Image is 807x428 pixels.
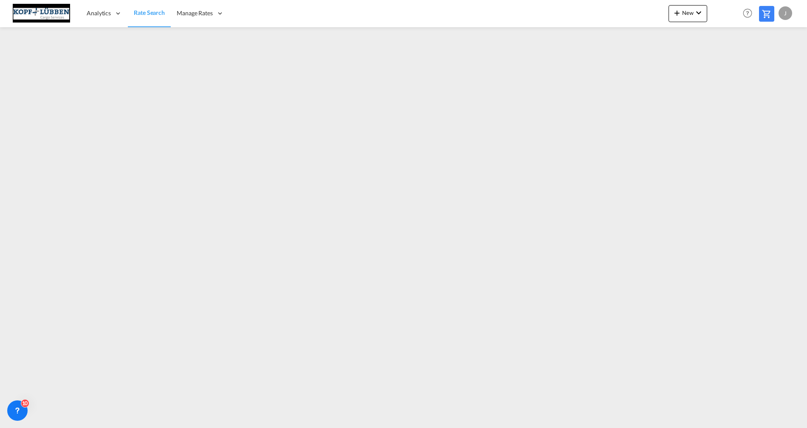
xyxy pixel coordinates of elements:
md-icon: icon-chevron-down [694,8,704,18]
div: Help [740,6,759,21]
div: J [779,6,792,20]
md-icon: icon-plus 400-fg [672,8,682,18]
span: Manage Rates [177,9,213,17]
span: Analytics [87,9,111,17]
span: New [672,9,704,16]
img: 25cf3bb0aafc11ee9c4fdbd399af7748.JPG [13,4,70,23]
button: icon-plus 400-fgNewicon-chevron-down [669,5,707,22]
span: Rate Search [134,9,165,16]
span: Help [740,6,755,20]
